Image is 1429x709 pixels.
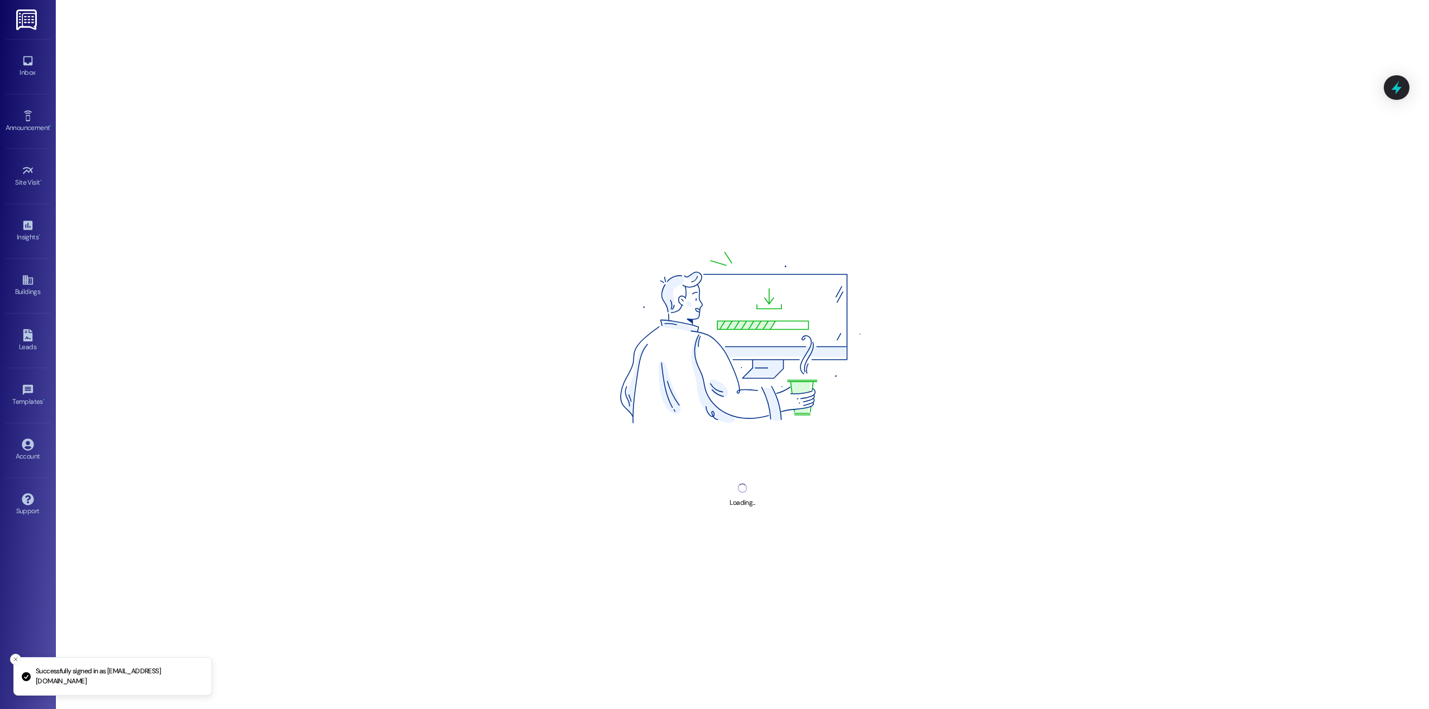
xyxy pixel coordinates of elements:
a: Insights • [6,216,50,246]
a: Inbox [6,51,50,81]
img: ResiDesk Logo [16,9,39,30]
span: • [40,177,42,185]
span: • [39,231,40,239]
a: Account [6,435,50,465]
a: Site Visit • [6,161,50,191]
a: Leads [6,326,50,356]
span: • [43,396,45,404]
button: Close toast [10,654,21,665]
a: Support [6,490,50,520]
a: Templates • [6,380,50,411]
span: • [50,122,51,130]
a: Buildings [6,271,50,301]
div: Loading... [730,497,755,509]
p: Successfully signed in as [EMAIL_ADDRESS][DOMAIN_NAME] [36,667,203,686]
